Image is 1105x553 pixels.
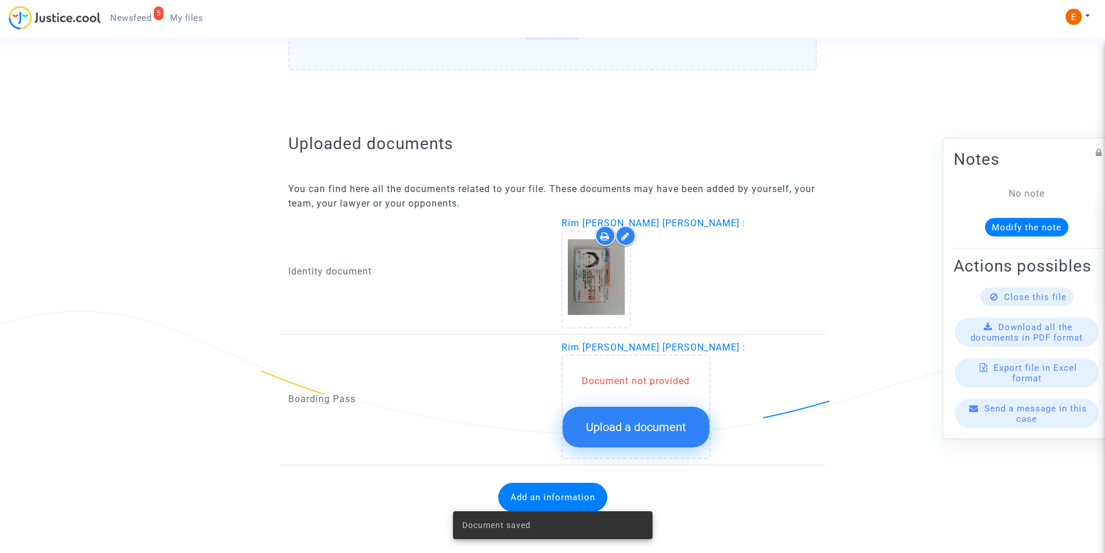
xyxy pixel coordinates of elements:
div: 5 [154,6,164,20]
span: Download all the documents in PDF format [970,321,1083,342]
span: Rim [PERSON_NAME] [PERSON_NAME] : [561,218,745,229]
button: Modify the note [985,218,1068,236]
a: My files [161,9,212,27]
h2: Actions possibles [954,255,1100,276]
span: Document saved [462,519,531,531]
a: 5Newsfeed [101,9,161,27]
span: My files [170,13,203,23]
img: jc-logo.svg [9,6,101,30]
span: Rim [PERSON_NAME] [PERSON_NAME] : [561,342,745,353]
span: Newsfeed [110,13,151,23]
p: Boarding Pass [288,392,544,406]
span: Close this file [1004,291,1067,302]
h2: Uploaded documents [288,133,817,154]
img: ACg8ocIeiFvHKe4dA5oeRFd_CiCnuxWUEc1A2wYhRJE3TTWt=s96-c [1066,9,1082,25]
span: Send a message in this case [984,403,1087,424]
p: Identity document [288,264,544,279]
div: Document not provided [563,374,709,388]
div: No note [971,186,1082,200]
button: Add an information [498,483,607,512]
span: Export file in Excel format [994,362,1077,383]
span: Upload a document [586,420,686,434]
button: Upload a document [563,407,709,447]
span: You can find here all the documents related to your file. These documents may have been added by ... [288,183,815,209]
h2: Notes [954,149,1100,169]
